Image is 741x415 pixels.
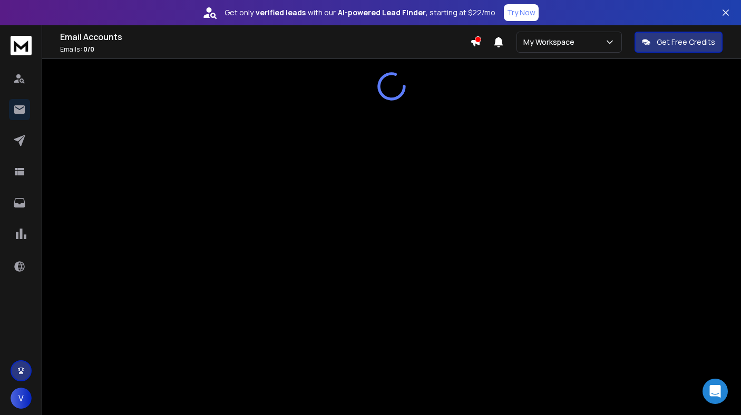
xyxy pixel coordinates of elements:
button: Try Now [504,4,539,21]
h1: Email Accounts [60,31,470,43]
button: V [11,388,32,409]
strong: verified leads [256,7,306,18]
p: Get Free Credits [657,37,715,47]
p: Get only with our starting at $22/mo [225,7,495,18]
span: 0 / 0 [83,45,94,54]
img: logo [11,36,32,55]
p: My Workspace [523,37,579,47]
p: Try Now [507,7,535,18]
button: Get Free Credits [635,32,723,53]
div: Open Intercom Messenger [703,379,728,404]
p: Emails : [60,45,470,54]
strong: AI-powered Lead Finder, [338,7,427,18]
